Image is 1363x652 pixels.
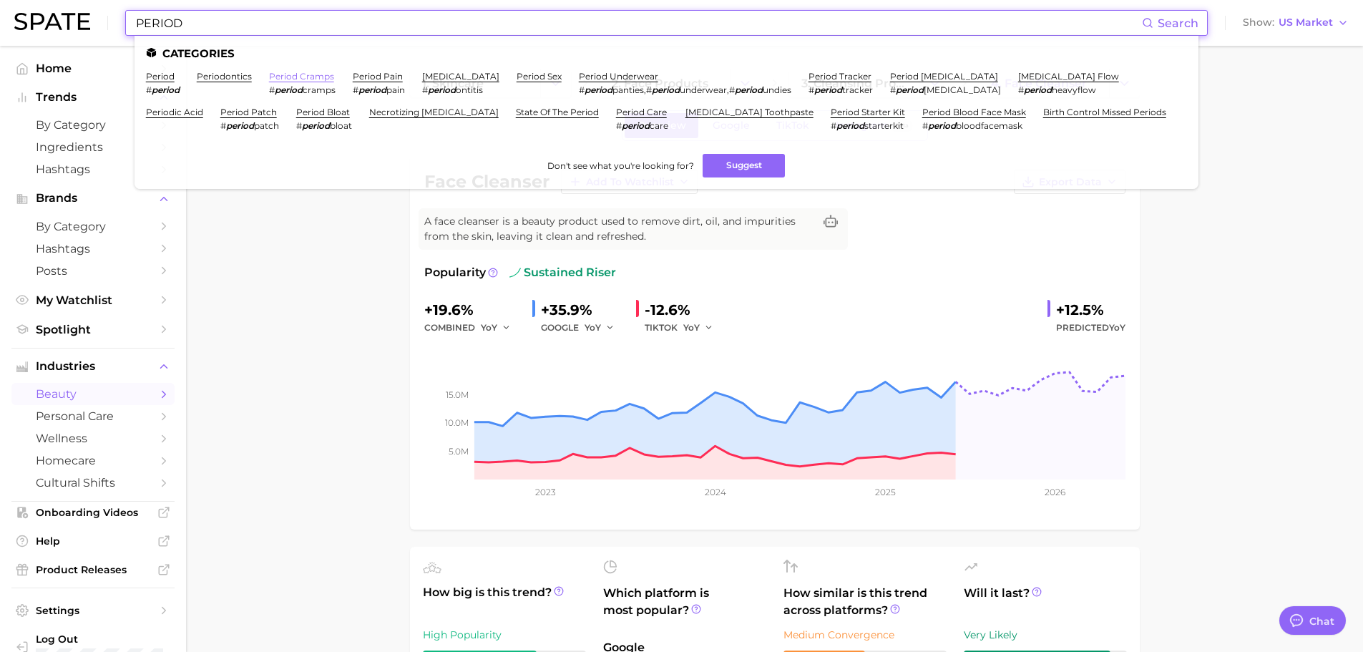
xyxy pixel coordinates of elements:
em: period [896,84,924,95]
a: Settings [11,600,175,621]
img: SPATE [14,13,90,30]
span: wellness [36,432,150,445]
a: Product Releases [11,559,175,580]
em: period [928,120,956,131]
span: # [220,120,226,131]
span: ontitis [456,84,483,95]
span: # [646,84,652,95]
span: Trends [36,91,150,104]
span: How big is this trend? [423,584,586,619]
a: birth control missed periods [1043,107,1166,117]
button: Industries [11,356,175,377]
span: Search [1158,16,1198,30]
span: Settings [36,604,150,617]
span: # [729,84,735,95]
span: Which platform is most popular? [603,585,766,632]
span: by Category [36,220,150,233]
tspan: 2025 [875,487,896,497]
a: homecare [11,449,175,472]
div: -12.6% [645,298,723,321]
a: by Category [11,114,175,136]
a: period [146,71,175,82]
em: period [585,84,612,95]
a: period patch [220,107,277,117]
span: Home [36,62,150,75]
a: period pain [353,71,403,82]
em: period [358,84,386,95]
span: # [296,120,302,131]
em: period [652,84,680,95]
span: cramps [303,84,336,95]
span: Don't see what you're looking for? [547,160,694,171]
div: combined [424,319,521,336]
span: homecare [36,454,150,467]
a: period [MEDICAL_DATA] [890,71,998,82]
span: bloodfacemask [956,120,1022,131]
span: Will it last? [964,585,1127,619]
a: Spotlight [11,318,175,341]
a: period sex [517,71,562,82]
span: # [579,84,585,95]
div: +35.9% [541,298,625,321]
a: beauty [11,383,175,405]
button: YoY [481,319,512,336]
a: My Watchlist [11,289,175,311]
span: # [890,84,896,95]
a: by Category [11,215,175,238]
span: How similar is this trend across platforms? [783,585,947,619]
a: Ingredients [11,136,175,158]
span: personal care [36,409,150,423]
a: Onboarding Videos [11,502,175,523]
span: # [1018,84,1024,95]
span: pain [386,84,405,95]
em: period [735,84,763,95]
span: Onboarding Videos [36,506,150,519]
a: period blood face mask [922,107,1026,117]
em: period [622,120,650,131]
button: YoY [683,319,714,336]
h1: face cleanser [424,173,549,190]
a: period bloat [296,107,350,117]
span: # [269,84,275,95]
a: period starter kit [831,107,905,117]
span: YoY [585,321,601,334]
span: YoY [481,321,497,334]
tspan: 2023 [534,487,555,497]
em: period [428,84,456,95]
a: Hashtags [11,158,175,180]
span: Product Releases [36,563,150,576]
a: periodic acid [146,107,203,117]
span: undies [763,84,791,95]
a: Hashtags [11,238,175,260]
div: Medium Convergence [783,626,947,643]
span: # [831,120,836,131]
button: Suggest [703,154,785,177]
span: Show [1243,19,1274,26]
li: Categories [146,47,1187,59]
a: period cramps [269,71,334,82]
em: period [275,84,303,95]
a: period tracker [808,71,871,82]
span: Hashtags [36,162,150,176]
em: period [302,120,330,131]
a: Posts [11,260,175,282]
span: A face cleanser is a beauty product used to remove dirt, oil, and impurities from the skin, leavi... [424,214,814,244]
em: period [836,120,864,131]
a: [MEDICAL_DATA] toothpaste [685,107,814,117]
span: tracker [842,84,873,95]
div: TIKTOK [645,319,723,336]
a: necrotizing [MEDICAL_DATA] [369,107,499,117]
span: cultural shifts [36,476,150,490]
span: panties [612,84,644,95]
div: GOOGLE [541,319,625,336]
a: personal care [11,405,175,427]
span: # [146,84,152,95]
span: Ingredients [36,140,150,154]
span: Spotlight [36,323,150,336]
button: Trends [11,87,175,108]
span: by Category [36,118,150,132]
span: heavyflow [1052,84,1096,95]
span: # [616,120,622,131]
span: Popularity [424,264,486,281]
span: bloat [330,120,352,131]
